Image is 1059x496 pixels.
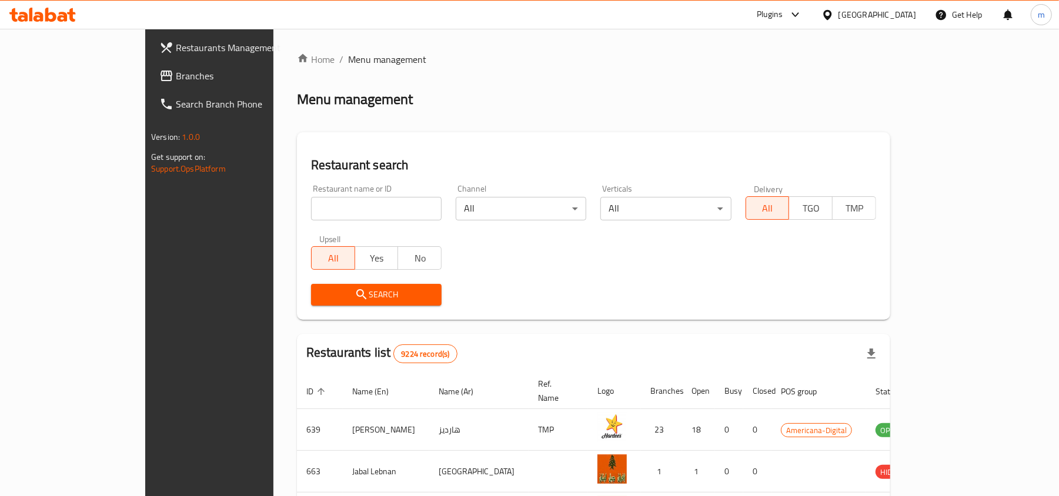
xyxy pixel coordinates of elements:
td: 18 [682,409,715,451]
div: All [600,197,731,220]
label: Upsell [319,234,341,243]
th: Branches [641,373,682,409]
div: All [456,197,586,220]
td: Jabal Lebnan [343,451,429,492]
span: Menu management [348,52,426,66]
td: 0 [715,409,743,451]
span: Branches [176,69,313,83]
span: HIDDEN [876,465,911,479]
span: Ref. Name [538,377,574,405]
span: Get support on: [151,149,205,165]
td: [GEOGRAPHIC_DATA] [429,451,529,492]
span: POS group [781,384,832,398]
span: All [751,200,785,217]
span: Americana-Digital [781,424,851,437]
span: Version: [151,129,180,145]
td: TMP [529,409,588,451]
span: Restaurants Management [176,41,313,55]
td: 0 [743,409,771,451]
li: / [339,52,343,66]
span: ID [306,384,329,398]
button: All [746,196,790,220]
span: Status [876,384,914,398]
a: Search Branch Phone [150,90,322,118]
span: TMP [837,200,871,217]
button: All [311,246,355,270]
label: Delivery [754,185,783,193]
div: Export file [857,340,886,368]
button: TMP [832,196,876,220]
span: OPEN [876,424,904,437]
nav: breadcrumb [297,52,890,66]
img: Jabal Lebnan [597,454,627,484]
th: Logo [588,373,641,409]
span: 9224 record(s) [394,348,456,360]
div: HIDDEN [876,465,911,479]
td: 1 [682,451,715,492]
img: Hardee's [597,413,627,442]
button: No [397,246,442,270]
span: Search Branch Phone [176,97,313,111]
span: m [1038,8,1045,21]
th: Closed [743,373,771,409]
span: Name (En) [352,384,404,398]
div: [GEOGRAPHIC_DATA] [838,8,916,21]
td: 0 [715,451,743,492]
h2: Menu management [297,90,413,109]
a: Support.OpsPlatform [151,161,226,176]
span: All [316,250,350,267]
span: No [403,250,437,267]
th: Open [682,373,715,409]
td: 23 [641,409,682,451]
div: Plugins [757,8,783,22]
span: Name (Ar) [439,384,489,398]
div: Total records count [393,344,457,363]
td: هارديز [429,409,529,451]
span: 1.0.0 [182,129,200,145]
button: Yes [355,246,399,270]
a: Branches [150,62,322,90]
h2: Restaurants list [306,344,457,363]
td: [PERSON_NAME] [343,409,429,451]
input: Search for restaurant name or ID.. [311,197,442,220]
button: Search [311,284,442,306]
button: TGO [789,196,833,220]
td: 1 [641,451,682,492]
span: TGO [794,200,828,217]
td: 0 [743,451,771,492]
span: Yes [360,250,394,267]
a: Restaurants Management [150,33,322,62]
th: Busy [715,373,743,409]
span: Search [320,287,432,302]
h2: Restaurant search [311,156,876,174]
div: OPEN [876,423,904,437]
